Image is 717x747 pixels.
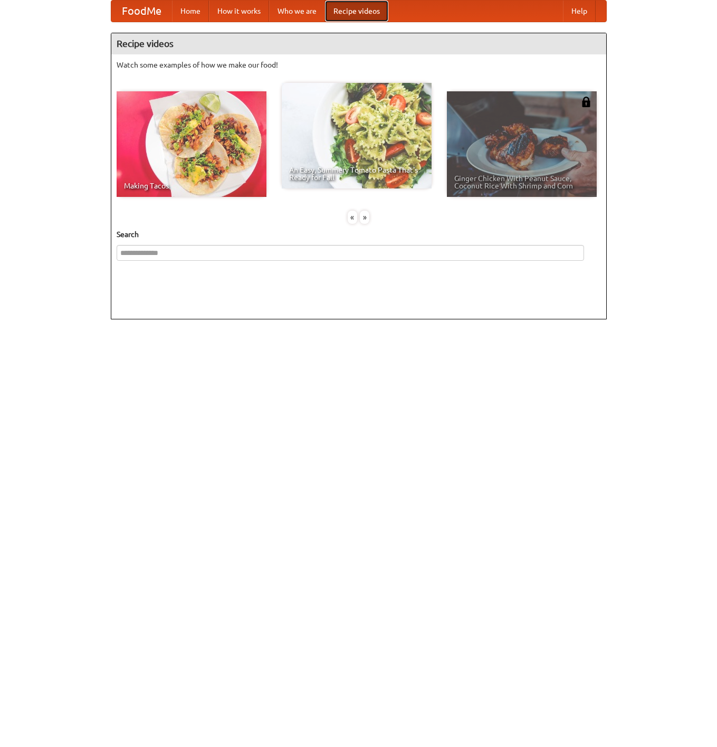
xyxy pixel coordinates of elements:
a: FoodMe [111,1,172,22]
a: Recipe videos [325,1,388,22]
a: Who we are [269,1,325,22]
img: 483408.png [581,97,591,107]
h5: Search [117,229,601,240]
a: Home [172,1,209,22]
h4: Recipe videos [111,33,606,54]
div: « [348,211,357,224]
span: Making Tacos [124,182,259,190]
a: An Easy, Summery Tomato Pasta That's Ready for Fall [282,83,432,188]
p: Watch some examples of how we make our food! [117,60,601,70]
div: » [360,211,369,224]
span: An Easy, Summery Tomato Pasta That's Ready for Fall [289,166,424,181]
a: Making Tacos [117,91,266,197]
a: Help [563,1,596,22]
a: How it works [209,1,269,22]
